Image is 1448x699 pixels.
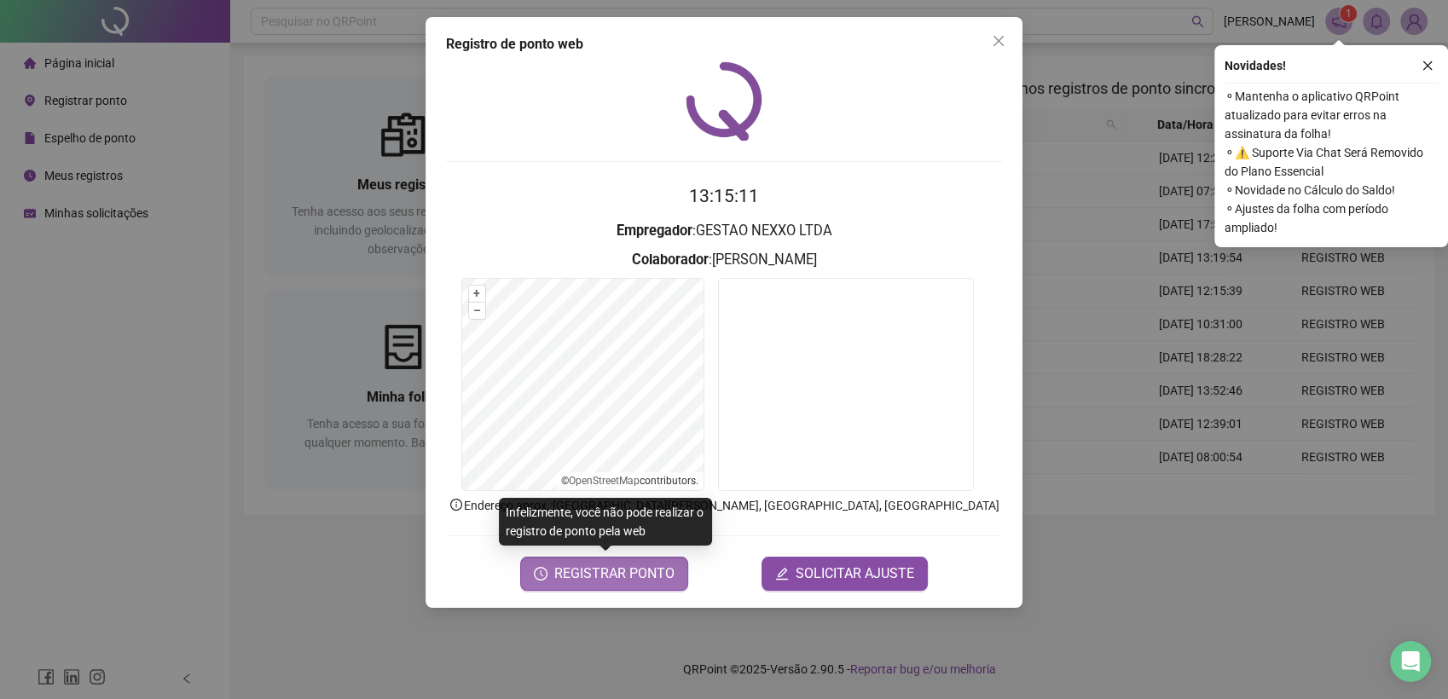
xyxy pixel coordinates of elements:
span: REGISTRAR PONTO [554,563,675,584]
span: ⚬ Novidade no Cálculo do Saldo! [1225,181,1438,199]
div: Registro de ponto web [446,34,1002,55]
span: clock-circle [534,567,547,581]
time: 13:15:11 [689,186,759,206]
span: ⚬ Ajustes da folha com período ampliado! [1225,199,1438,237]
span: close [1422,60,1434,72]
h3: : [PERSON_NAME] [446,249,1002,271]
img: QRPoint [686,61,762,141]
strong: Colaborador [632,251,709,268]
a: OpenStreetMap [569,475,640,487]
p: Endereço aprox. : [GEOGRAPHIC_DATA][PERSON_NAME], [GEOGRAPHIC_DATA], [GEOGRAPHIC_DATA] [446,496,1002,515]
button: editSOLICITAR AJUSTE [762,557,928,591]
span: Novidades ! [1225,56,1286,75]
div: Infelizmente, você não pode realizar o registro de ponto pela web [499,498,712,546]
span: close [992,34,1005,48]
span: info-circle [449,497,464,512]
h3: : GESTAO NEXXO LTDA [446,220,1002,242]
span: ⚬ Mantenha o aplicativo QRPoint atualizado para evitar erros na assinatura da folha! [1225,87,1438,143]
span: SOLICITAR AJUSTE [796,563,914,584]
strong: Empregador [617,222,692,239]
button: + [469,286,485,302]
li: © contributors. [561,475,698,487]
span: ⚬ ⚠️ Suporte Via Chat Será Removido do Plano Essencial [1225,143,1438,181]
button: REGISTRAR PONTO [520,557,688,591]
span: edit [775,567,789,581]
button: – [469,303,485,319]
button: Close [985,27,1012,55]
div: Open Intercom Messenger [1390,641,1431,682]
